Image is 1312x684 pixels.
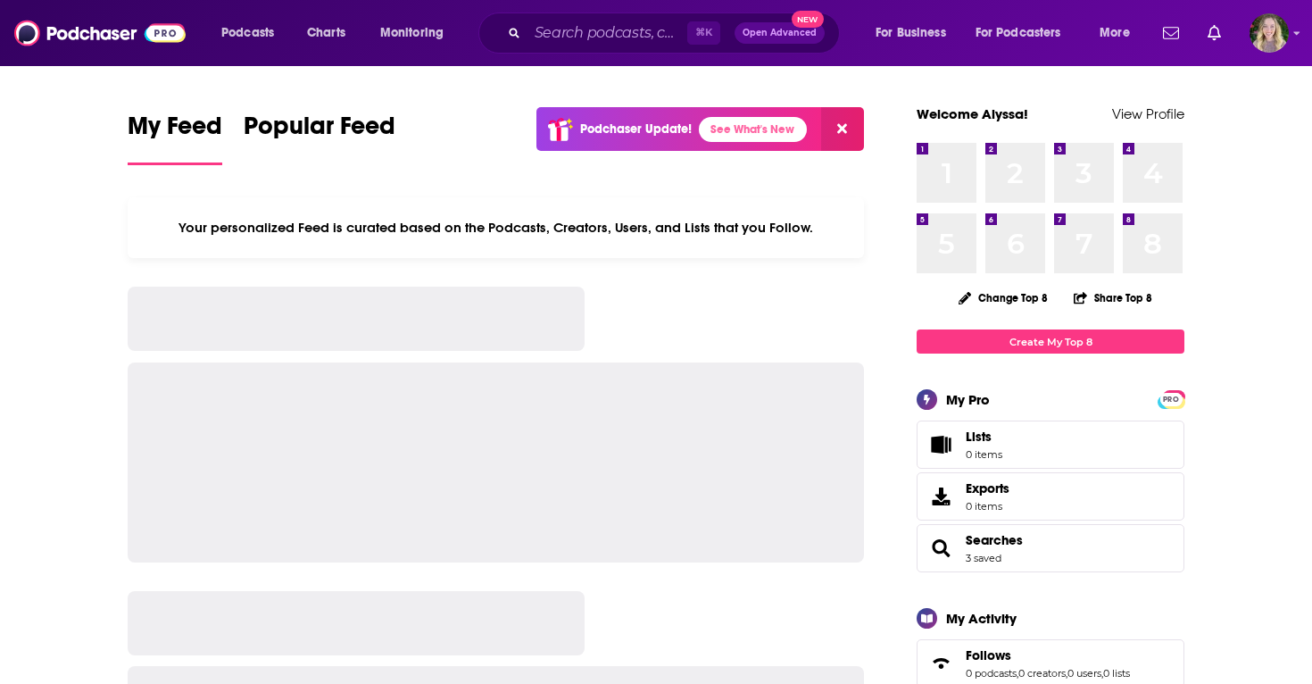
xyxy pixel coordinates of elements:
[964,19,1087,47] button: open menu
[1160,393,1182,406] span: PRO
[221,21,274,46] span: Podcasts
[923,536,959,561] a: Searches
[917,524,1184,572] span: Searches
[966,647,1130,663] a: Follows
[1250,13,1289,53] span: Logged in as lauren19365
[128,111,222,165] a: My Feed
[923,484,959,509] span: Exports
[307,21,345,46] span: Charts
[966,532,1023,548] a: Searches
[923,651,959,676] a: Follows
[1112,105,1184,122] a: View Profile
[1018,667,1066,680] a: 0 creators
[966,667,1017,680] a: 0 podcasts
[735,22,825,44] button: Open AdvancedNew
[209,19,297,47] button: open menu
[244,111,395,152] span: Popular Feed
[1160,392,1182,405] a: PRO
[917,472,1184,521] a: Exports
[876,21,946,46] span: For Business
[966,429,992,445] span: Lists
[128,197,864,258] div: Your personalized Feed is curated based on the Podcasts, Creators, Users, and Lists that you Follow.
[1073,280,1153,315] button: Share Top 8
[917,329,1184,354] a: Create My Top 8
[1067,667,1101,680] a: 0 users
[527,19,687,47] input: Search podcasts, credits, & more...
[1066,667,1067,680] span: ,
[917,105,1028,122] a: Welcome Alyssa!
[1250,13,1289,53] img: User Profile
[946,391,990,408] div: My Pro
[128,111,222,152] span: My Feed
[580,121,692,137] p: Podchaser Update!
[966,647,1011,663] span: Follows
[1156,18,1186,48] a: Show notifications dropdown
[295,19,356,47] a: Charts
[1103,667,1130,680] a: 0 lists
[917,421,1184,469] a: Lists
[743,29,817,38] span: Open Advanced
[976,21,1061,46] span: For Podcasters
[1200,18,1228,48] a: Show notifications dropdown
[966,552,1001,564] a: 3 saved
[923,432,959,457] span: Lists
[966,500,1009,513] span: 0 items
[946,610,1017,627] div: My Activity
[1250,13,1289,53] button: Show profile menu
[699,117,807,142] a: See What's New
[966,448,1002,461] span: 0 items
[966,429,1002,445] span: Lists
[792,11,824,28] span: New
[863,19,968,47] button: open menu
[966,480,1009,496] span: Exports
[495,13,857,54] div: Search podcasts, credits, & more...
[380,21,444,46] span: Monitoring
[14,16,186,50] img: Podchaser - Follow, Share and Rate Podcasts
[1017,667,1018,680] span: ,
[1087,19,1152,47] button: open menu
[687,21,720,45] span: ⌘ K
[1101,667,1103,680] span: ,
[244,111,395,165] a: Popular Feed
[1100,21,1130,46] span: More
[368,19,467,47] button: open menu
[948,287,1059,309] button: Change Top 8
